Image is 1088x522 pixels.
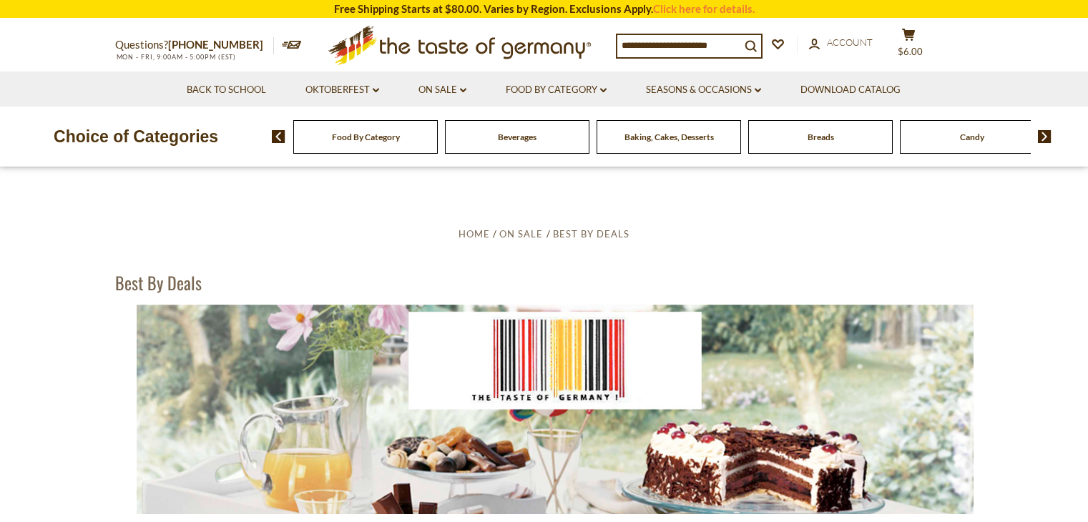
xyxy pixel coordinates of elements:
[506,82,607,98] a: Food By Category
[459,228,490,240] a: Home
[418,82,466,98] a: On Sale
[653,2,755,15] a: Click here for details.
[898,46,923,57] span: $6.00
[137,305,974,514] img: the-taste-of-germany-barcode-3.jpg
[168,38,263,51] a: [PHONE_NUMBER]
[800,82,901,98] a: Download Catalog
[115,272,202,293] h1: Best By Deals
[960,132,984,142] a: Candy
[809,35,873,51] a: Account
[305,82,379,98] a: Oktoberfest
[1038,130,1052,143] img: next arrow
[808,132,834,142] a: Breads
[187,82,266,98] a: Back to School
[888,28,931,64] button: $6.00
[272,130,285,143] img: previous arrow
[624,132,714,142] a: Baking, Cakes, Desserts
[646,82,761,98] a: Seasons & Occasions
[332,132,400,142] a: Food By Category
[498,132,536,142] a: Beverages
[115,53,237,61] span: MON - FRI, 9:00AM - 5:00PM (EST)
[553,228,629,240] a: Best By Deals
[827,36,873,48] span: Account
[499,228,543,240] a: On Sale
[115,36,274,54] p: Questions?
